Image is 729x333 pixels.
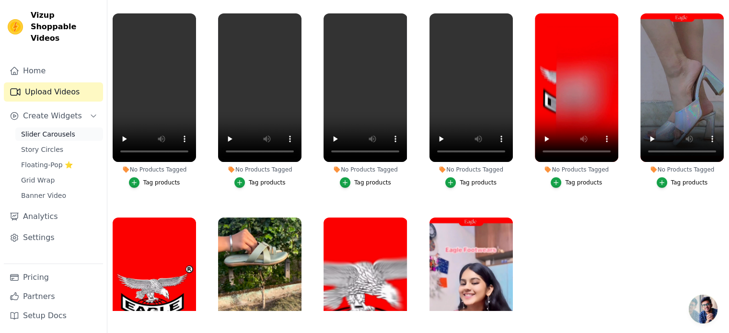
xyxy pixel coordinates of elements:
[113,166,196,173] div: No Products Tagged
[21,160,73,170] span: Floating-Pop ⭐
[551,177,602,188] button: Tag products
[324,166,407,173] div: No Products Tagged
[15,189,103,202] a: Banner Video
[689,295,717,323] a: Open chat
[429,166,513,173] div: No Products Tagged
[8,19,23,34] img: Vizup
[535,166,618,173] div: No Products Tagged
[354,179,391,186] div: Tag products
[15,158,103,172] a: Floating-Pop ⭐
[4,61,103,80] a: Home
[15,173,103,187] a: Grid Wrap
[21,191,66,200] span: Banner Video
[15,127,103,141] a: Slider Carousels
[143,179,180,186] div: Tag products
[460,179,497,186] div: Tag products
[234,177,286,188] button: Tag products
[4,287,103,306] a: Partners
[15,143,103,156] a: Story Circles
[31,10,99,44] span: Vizup Shoppable Videos
[445,177,497,188] button: Tag products
[23,110,82,122] span: Create Widgets
[565,179,602,186] div: Tag products
[21,129,75,139] span: Slider Carousels
[4,306,103,325] a: Setup Docs
[4,268,103,287] a: Pricing
[671,179,708,186] div: Tag products
[657,177,708,188] button: Tag products
[249,179,286,186] div: Tag products
[21,175,55,185] span: Grid Wrap
[4,207,103,226] a: Analytics
[340,177,391,188] button: Tag products
[4,82,103,102] a: Upload Videos
[4,106,103,126] button: Create Widgets
[129,177,180,188] button: Tag products
[21,145,63,154] span: Story Circles
[4,228,103,247] a: Settings
[218,166,301,173] div: No Products Tagged
[640,166,724,173] div: No Products Tagged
